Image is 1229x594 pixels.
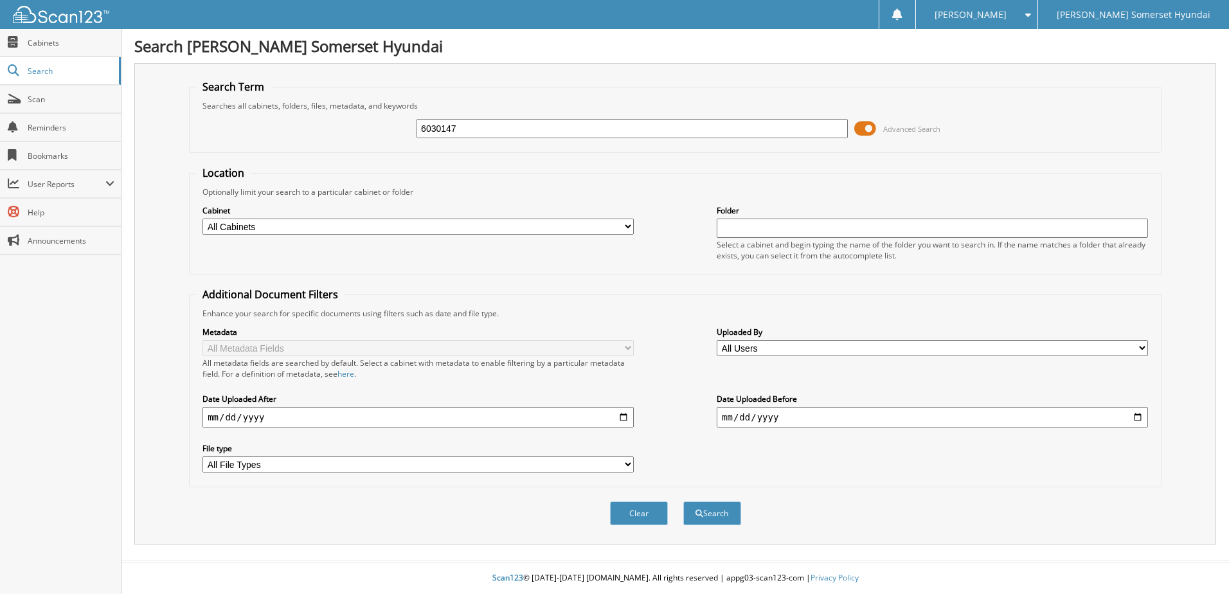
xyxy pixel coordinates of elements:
button: Clear [610,501,668,525]
div: All metadata fields are searched by default. Select a cabinet with metadata to enable filtering b... [202,357,634,379]
div: Searches all cabinets, folders, files, metadata, and keywords [196,100,1154,111]
div: Select a cabinet and begin typing the name of the folder you want to search in. If the name match... [717,239,1148,261]
span: Scan [28,94,114,105]
span: Reminders [28,122,114,133]
span: Announcements [28,235,114,246]
label: Cabinet [202,205,634,216]
legend: Search Term [196,80,271,94]
span: Bookmarks [28,150,114,161]
span: Search [28,66,112,76]
label: Folder [717,205,1148,216]
input: start [202,407,634,428]
label: File type [202,443,634,454]
a: Privacy Policy [811,572,859,583]
h1: Search [PERSON_NAME] Somerset Hyundai [134,35,1216,57]
div: Enhance your search for specific documents using filters such as date and file type. [196,308,1154,319]
span: [PERSON_NAME] [935,11,1007,19]
span: [PERSON_NAME] Somerset Hyundai [1057,11,1210,19]
legend: Additional Document Filters [196,287,345,301]
input: end [717,407,1148,428]
span: Scan123 [492,572,523,583]
label: Date Uploaded Before [717,393,1148,404]
span: User Reports [28,179,105,190]
label: Date Uploaded After [202,393,634,404]
span: Advanced Search [883,124,940,134]
div: © [DATE]-[DATE] [DOMAIN_NAME]. All rights reserved | appg03-scan123-com | [121,562,1229,594]
legend: Location [196,166,251,180]
span: Cabinets [28,37,114,48]
label: Metadata [202,327,634,337]
img: scan123-logo-white.svg [13,6,109,23]
label: Uploaded By [717,327,1148,337]
iframe: Chat Widget [1165,532,1229,594]
div: Optionally limit your search to a particular cabinet or folder [196,186,1154,197]
button: Search [683,501,741,525]
span: Help [28,207,114,218]
a: here [337,368,354,379]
